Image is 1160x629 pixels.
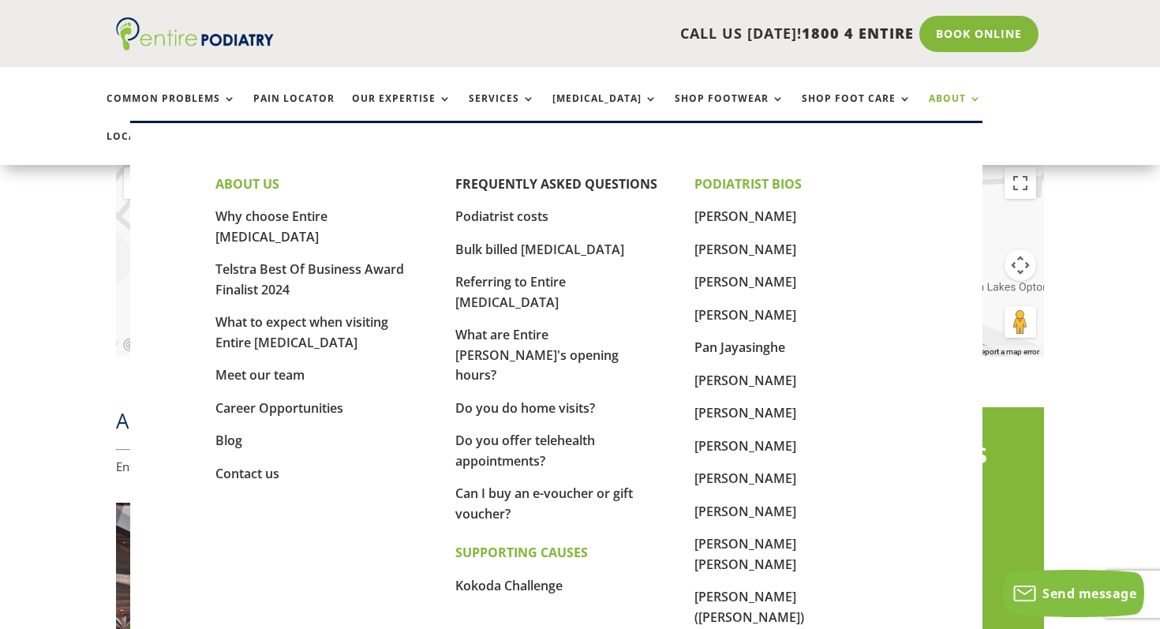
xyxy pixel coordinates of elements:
a: FREQUENTLY ASKED QUESTIONS [455,175,657,193]
a: [PERSON_NAME] [694,241,796,258]
button: Drag Pegman onto the map to open Street View [1005,306,1036,338]
strong: PODIATRIST BIOS [694,175,802,193]
a: Referring to Entire [MEDICAL_DATA] [455,273,566,311]
a: [PERSON_NAME] [694,437,796,455]
h2: About Entire [MEDICAL_DATA] [GEOGRAPHIC_DATA] [116,406,725,443]
a: Kokoda Challenge [455,577,563,594]
a: About [929,93,982,127]
button: Show street map [124,167,179,199]
a: Podiatrist costs [455,208,548,225]
a: Why choose Entire [MEDICAL_DATA] [215,208,327,245]
a: Services [469,93,535,127]
a: Book Online [919,16,1038,52]
a: [MEDICAL_DATA] [552,93,657,127]
strong: ABOUT US [215,175,279,193]
a: Do you do home visits? [455,399,595,417]
a: Shop Footwear [675,93,784,127]
a: Do you offer telehealth appointments? [455,432,595,470]
a: Contact us [215,465,279,482]
span: 1800 4 ENTIRE [802,24,914,43]
img: Google [120,336,172,357]
a: What are Entire [PERSON_NAME]'s opening hours? [455,326,619,384]
button: Map camera controls [1005,249,1036,281]
a: Blog [215,432,242,449]
a: Open this area in Google Maps (opens a new window) [120,336,172,357]
a: Our Expertise [352,93,451,127]
a: [PERSON_NAME] [694,404,796,421]
a: [PERSON_NAME] [694,372,796,389]
a: Pan Jayasinghe [694,339,785,356]
a: [PERSON_NAME] [694,208,796,225]
a: Bulk billed [MEDICAL_DATA] [455,241,624,258]
button: Send message [1003,570,1144,617]
span: Send message [1042,585,1136,602]
a: Report a map error [976,347,1039,356]
strong: SUPPORTING CAUSES [455,544,588,561]
a: [PERSON_NAME] [694,470,796,487]
a: [PERSON_NAME] [PERSON_NAME] [694,535,796,573]
a: What to expect when visiting Entire [MEDICAL_DATA] [215,313,388,351]
a: Meet our team [215,366,305,384]
a: Pain Locator [253,93,335,127]
a: Locations [107,131,185,165]
button: Toggle fullscreen view [1005,167,1036,199]
a: [PERSON_NAME] [694,273,796,290]
p: Entire [MEDICAL_DATA] is the only [MEDICAL_DATA] clinic located within the . [116,457,725,477]
a: [PERSON_NAME] [694,503,796,520]
img: logo (1) [116,17,274,51]
a: [PERSON_NAME] [694,306,796,324]
p: CALL US [DATE]! [330,24,914,44]
a: Shop Foot Care [802,93,911,127]
a: Entire Podiatry [116,38,274,54]
a: Career Opportunities [215,399,343,417]
a: Can I buy an e-voucher or gift voucher? [455,485,633,522]
a: Common Problems [107,93,236,127]
a: Telstra Best Of Business Award Finalist 2024 [215,260,404,298]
